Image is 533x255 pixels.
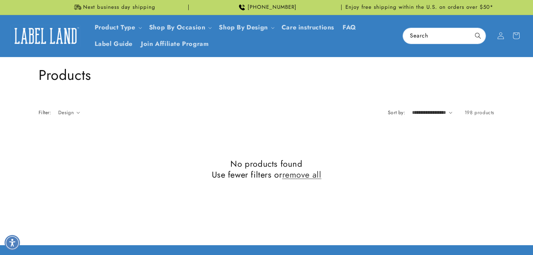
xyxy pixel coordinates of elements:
[39,66,494,84] h1: Products
[58,109,74,116] span: Design
[90,36,137,52] a: Label Guide
[215,19,277,36] summary: Shop By Design
[95,23,135,32] a: Product Type
[8,22,83,49] a: Label Land
[282,23,334,32] span: Care instructions
[5,235,20,250] div: Accessibility Menu
[345,4,493,11] span: Enjoy free shipping within the U.S. on orders over $50*
[39,109,51,116] h2: Filter:
[141,40,209,48] span: Join Affiliate Program
[338,19,360,36] a: FAQ
[83,4,155,11] span: Next business day shipping
[145,19,215,36] summary: Shop By Occasion
[388,109,405,116] label: Sort by:
[282,169,322,180] a: remove all
[277,19,338,36] a: Care instructions
[465,109,494,116] span: 198 products
[470,28,486,43] button: Search
[343,23,356,32] span: FAQ
[11,25,81,47] img: Label Land
[90,19,145,36] summary: Product Type
[95,40,133,48] span: Label Guide
[219,23,268,32] a: Shop By Design
[58,109,80,116] summary: Design (0 selected)
[39,158,494,180] h2: No products found Use fewer filters or
[137,36,213,52] a: Join Affiliate Program
[149,23,205,32] span: Shop By Occasion
[248,4,297,11] span: [PHONE_NUMBER]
